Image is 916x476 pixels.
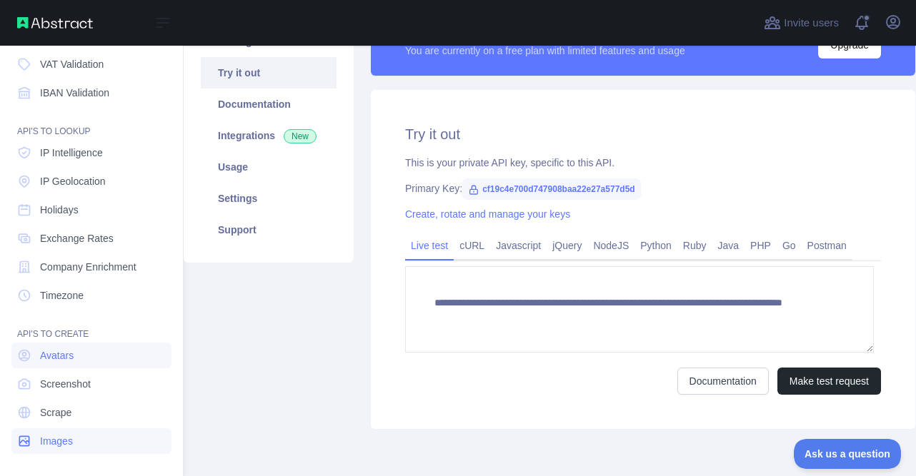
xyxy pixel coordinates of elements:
a: Go [777,234,802,257]
a: Javascript [490,234,547,257]
a: Usage [201,151,337,183]
span: IP Intelligence [40,146,103,160]
a: Scrape [11,400,171,425]
div: API'S TO CREATE [11,311,171,340]
div: This is your private API key, specific to this API. [405,156,881,170]
a: IP Geolocation [11,168,171,194]
a: Documentation [201,88,337,120]
a: Timezone [11,283,171,308]
span: Company Enrichment [40,260,136,274]
div: You are currently on a free plan with limited features and usage [405,44,685,58]
a: Company Enrichment [11,254,171,280]
span: IP Geolocation [40,174,106,188]
span: Exchange Rates [40,231,114,245]
a: VAT Validation [11,51,171,77]
a: Documentation [677,368,769,395]
a: Live test [405,234,454,257]
a: Holidays [11,197,171,223]
img: Abstract API [17,17,93,29]
span: Images [40,434,73,448]
a: Support [201,214,337,245]
span: Invite users [784,15,839,31]
div: API'S TO LOOKUP [11,108,171,137]
a: NodeJS [587,234,634,257]
iframe: Toggle Customer Support [794,439,902,469]
span: Timezone [40,288,84,303]
a: Postman [802,234,852,257]
a: IBAN Validation [11,80,171,106]
h2: Try it out [405,124,881,144]
a: Try it out [201,57,337,88]
a: Exchange Rates [11,226,171,251]
span: cf19c4e700d747908baa22e27a577d5d [462,178,641,200]
span: Scrape [40,405,71,420]
span: Holidays [40,203,79,217]
a: Python [634,234,677,257]
span: VAT Validation [40,57,104,71]
span: Avatars [40,348,74,363]
a: Integrations New [201,120,337,151]
a: Create, rotate and manage your keys [405,208,570,220]
a: Settings [201,183,337,214]
a: Screenshot [11,371,171,397]
span: New [284,129,317,143]
a: Java [712,234,745,257]
a: jQuery [547,234,587,257]
button: Make test request [777,368,881,395]
a: IP Intelligence [11,140,171,166]
span: IBAN Validation [40,86,109,100]
a: Ruby [677,234,712,257]
a: cURL [454,234,490,257]
a: Avatars [11,343,171,368]
a: Images [11,428,171,454]
button: Invite users [761,11,842,34]
div: Primary Key: [405,181,881,196]
a: PHP [745,234,777,257]
span: Screenshot [40,377,91,391]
